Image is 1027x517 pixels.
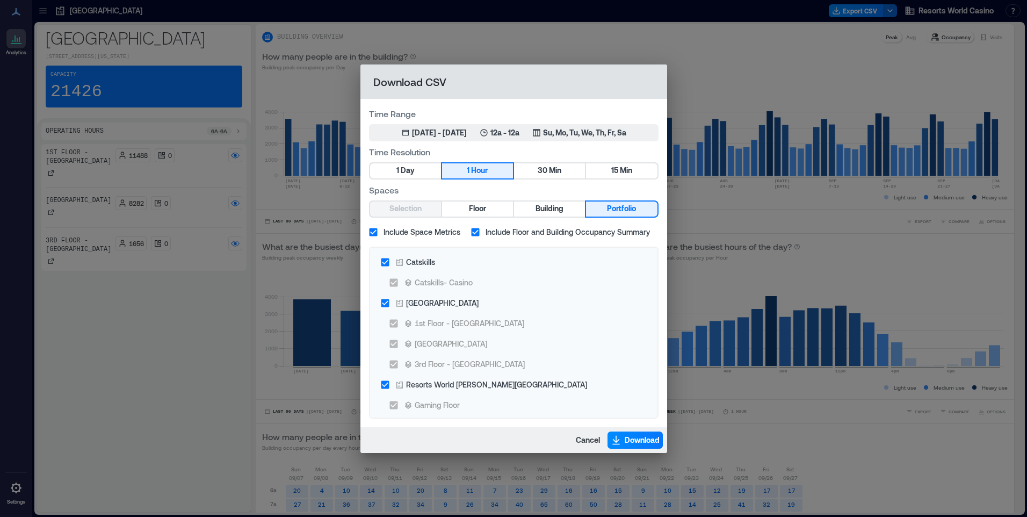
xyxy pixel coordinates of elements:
span: Min [549,164,561,177]
label: Time Resolution [369,146,659,158]
button: Building [514,202,585,217]
p: 12a - 12a [490,127,519,138]
span: Min [620,164,632,177]
button: 1 Day [370,163,441,178]
button: 15 Min [586,163,657,178]
span: 15 [611,164,618,177]
span: Day [401,164,415,177]
div: [GEOGRAPHIC_DATA] [406,297,479,308]
button: Portfolio [586,202,657,217]
div: Catskills- Casino [415,277,473,288]
button: 30 Min [514,163,585,178]
p: Su, Mo, Tu, We, Th, Fr, Sa [543,127,626,138]
span: Hour [471,164,488,177]
div: 3rd Floor - [GEOGRAPHIC_DATA] [415,358,525,370]
span: 1 [396,164,399,177]
span: Floor [469,202,486,216]
div: [GEOGRAPHIC_DATA] [415,338,487,349]
span: 30 [538,164,547,177]
h2: Download CSV [360,64,667,99]
button: Cancel [573,432,603,449]
div: Gaming Floor [415,399,460,411]
label: Spaces [369,184,659,196]
span: Building [536,202,563,216]
span: Portfolio [607,202,636,216]
span: Cancel [576,435,600,446]
button: [DATE] - [DATE]12a - 12aSu, Mo, Tu, We, Th, Fr, Sa [369,124,659,141]
button: Floor [442,202,513,217]
label: Time Range [369,107,659,120]
div: Catskills [406,256,435,268]
span: Include Floor and Building Occupancy Summary [486,226,650,238]
div: [DATE] - [DATE] [412,127,467,138]
div: 1st Floor - [GEOGRAPHIC_DATA] [415,318,524,329]
span: 1 [467,164,469,177]
span: Include Space Metrics [384,226,460,238]
button: 1 Hour [442,163,513,178]
div: Resorts World [PERSON_NAME][GEOGRAPHIC_DATA] [406,379,587,390]
button: Download [607,432,663,449]
span: Download [625,435,660,446]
